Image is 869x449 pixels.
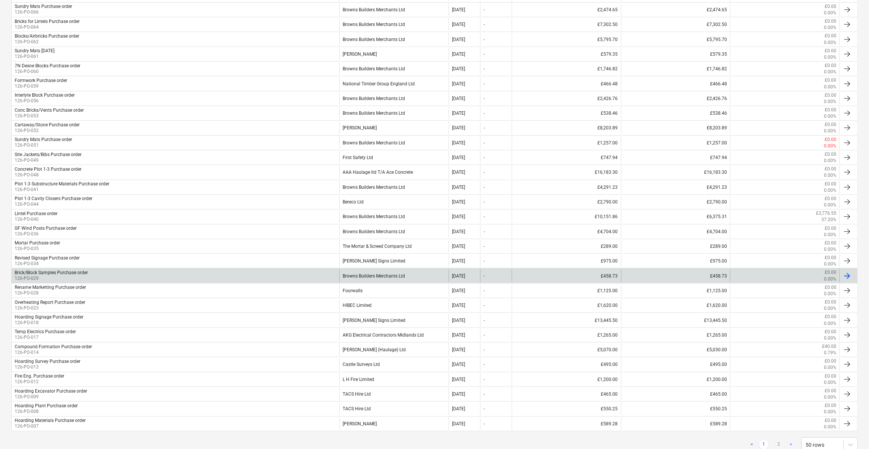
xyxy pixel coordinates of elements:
div: £465.00 [621,388,730,400]
div: £10,151.86 [512,210,621,223]
p: 126-PO-012 [15,379,64,385]
p: 0.00% [824,69,836,75]
div: £5,070.00 [512,343,621,356]
p: 126-PO-052 [15,127,80,134]
p: 0.00% [824,84,836,90]
div: £550.25 [621,402,730,415]
div: [DATE] [452,140,465,146]
p: £0.00 [825,181,836,187]
p: 0.00% [824,409,836,415]
div: Mortar Purchase order [15,240,60,246]
div: £13,445.50 [621,314,730,326]
div: £466.48 [512,77,621,90]
div: Chat Widget [831,413,869,449]
p: 126-PO-053 [15,113,84,119]
p: 0.00% [824,246,836,253]
div: Sundry Mats [DATE] [15,48,54,53]
div: [DATE] [452,362,465,367]
div: [DATE] [452,155,465,160]
div: Fourwalls [339,284,449,297]
p: £0.00 [825,77,836,83]
p: 0.00% [824,320,836,327]
div: Compound Formation Purchase order [15,344,92,349]
div: - [484,199,485,205]
div: £1,125.00 [512,284,621,297]
div: £538.46 [512,107,621,120]
div: [DATE] [452,377,465,382]
div: Hoarding Plant Purchase order [15,403,78,408]
div: £1,620.00 [512,299,621,312]
p: 0.00% [824,364,836,371]
p: 0.00% [824,113,836,120]
div: [DATE] [452,96,465,101]
div: [DATE] [452,66,465,71]
div: - [484,332,485,338]
p: 0.00% [824,424,836,430]
div: L H Fire Limited [339,373,449,386]
div: £747.94 [621,151,730,164]
div: [PERSON_NAME] Signs Limited [339,255,449,267]
p: 0.00% [824,172,836,179]
div: £2,474.65 [512,3,621,16]
p: £0.00 [825,329,836,335]
div: £1,265.00 [512,329,621,341]
div: - [484,7,485,12]
div: £1,200.00 [621,373,730,386]
div: The Mortar & Screed Company Ltd [339,240,449,253]
p: 0.00% [824,291,836,297]
p: 126-PO-034 [15,261,80,267]
div: £13,445.50 [512,314,621,326]
div: - [484,377,485,382]
div: Browns Builders Merchants Ltd [339,269,449,282]
div: £289.00 [621,240,730,253]
div: £289.00 [512,240,621,253]
div: [PERSON_NAME] (Haulage) Ltd [339,343,449,356]
p: 126-PO-023 [15,305,85,311]
p: £0.00 [825,255,836,261]
p: 126-PO-009 [15,394,87,400]
p: 126-PO-013 [15,364,80,370]
p: 126-PO-035 [15,246,60,252]
div: - [484,140,485,146]
div: [PERSON_NAME] [339,121,449,134]
div: Conc Bricks/Vents Purchase order [15,108,84,113]
p: 126-PO-060 [15,68,80,75]
div: - [484,273,485,279]
div: Blocks/Airbricks Purchase order [15,33,79,39]
div: [DATE] [452,406,465,411]
div: Lintel Purchase order [15,211,57,216]
div: £579.35 [512,48,621,61]
div: [DATE] [452,303,465,308]
div: Hoarding Materials Purchase order [15,418,86,423]
p: £0.00 [825,284,836,291]
div: 7N Desne Blocks Purchase order [15,63,80,68]
div: £4,704.00 [621,225,730,238]
div: [PERSON_NAME] [339,48,449,61]
div: Browns Builders Merchants Ltd [339,62,449,75]
p: £0.00 [825,3,836,10]
p: 0.00% [824,187,836,194]
p: 126-PO-017 [15,334,76,341]
p: £0.00 [825,269,836,276]
p: 0.00% [824,202,836,208]
div: Browns Builders Merchants Ltd [339,181,449,194]
div: £1,746.82 [621,62,730,75]
div: £4,291.23 [512,181,621,194]
div: £4,704.00 [512,225,621,238]
div: [DATE] [452,199,465,205]
div: £8,203.89 [621,121,730,134]
div: £2,426.76 [512,92,621,105]
div: [DATE] [452,185,465,190]
p: £0.00 [825,137,836,143]
p: 126-PO-048 [15,172,82,178]
div: Browns Builders Merchants Ltd [339,33,449,46]
div: £458.73 [512,269,621,282]
div: [DATE] [452,318,465,323]
p: £0.00 [825,48,836,54]
p: 126-PO-061 [15,53,54,60]
div: £1,746.82 [512,62,621,75]
div: - [484,37,485,42]
div: £8,203.89 [512,121,621,134]
div: - [484,362,485,367]
div: AAA Haulage ltd T/A Ace Concrete [339,166,449,179]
